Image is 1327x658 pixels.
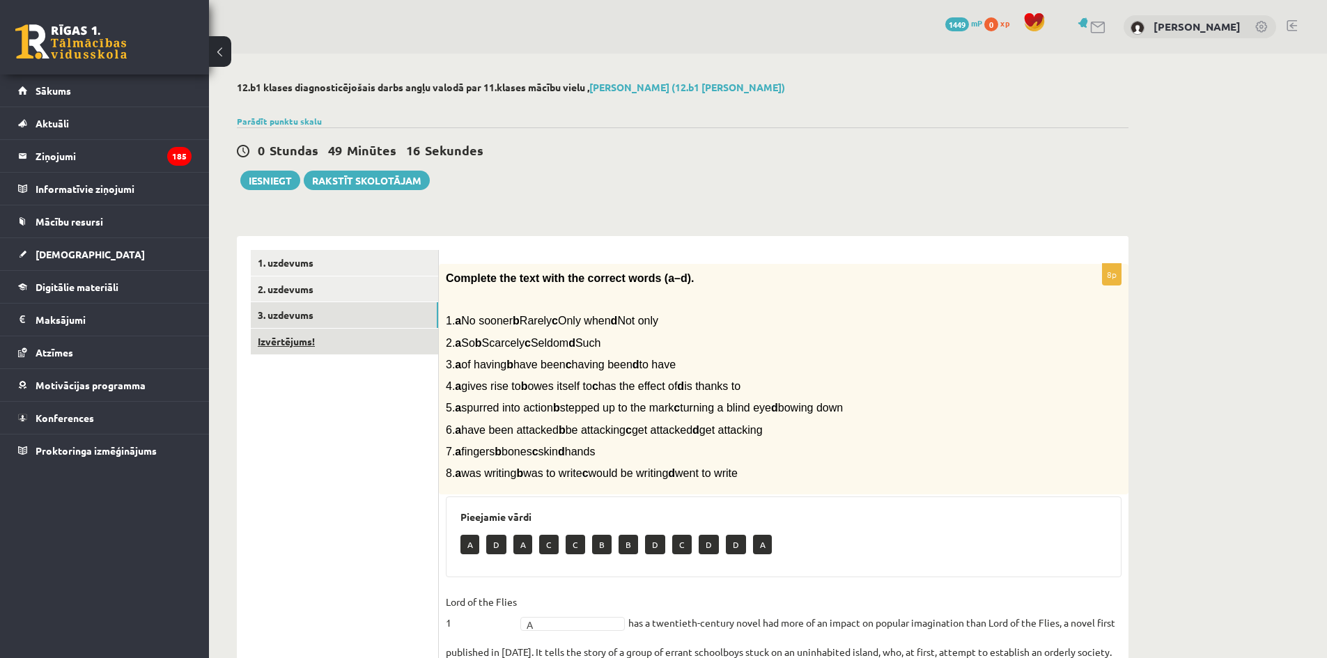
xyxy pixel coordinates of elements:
b: a [455,424,461,436]
b: a [455,402,461,414]
b: b [516,467,523,479]
span: 3. of having have been having been to have [446,359,676,370]
a: Rakstīt skolotājam [304,171,430,190]
b: d [611,315,618,327]
b: c [532,446,538,457]
b: d [692,424,699,436]
span: [DEMOGRAPHIC_DATA] [36,248,145,260]
b: c [592,380,598,392]
button: Iesniegt [240,171,300,190]
span: 1. No sooner Rarely Only when Not only [446,315,658,327]
span: Motivācijas programma [36,379,146,391]
b: c [525,337,531,349]
h2: 12.b1 klases diagnosticējošais darbs angļu valodā par 11.klases mācību vielu , [237,81,1128,93]
b: b [513,315,520,327]
span: Konferences [36,412,94,424]
p: A [460,535,479,554]
p: D [486,535,506,554]
span: Complete the text with the correct words (a–d). [446,272,694,284]
a: Konferences [18,402,192,434]
b: b [559,424,566,436]
a: Parādīt punktu skalu [237,116,322,127]
a: Digitālie materiāli [18,271,192,303]
span: xp [1000,17,1009,29]
span: 0 [984,17,998,31]
p: Lord of the Flies 1 [446,591,517,633]
p: C [672,535,692,554]
p: D [726,535,746,554]
p: C [566,535,585,554]
p: C [539,535,559,554]
b: d [677,380,684,392]
p: 8p [1102,263,1122,285]
a: Motivācijas programma [18,369,192,401]
span: 5. spurred into action stepped up to the mark turning a blind eye bowing down [446,402,843,414]
span: Proktoringa izmēģinājums [36,444,157,457]
a: Aktuāli [18,107,192,139]
h3: Pieejamie vārdi [460,511,1107,523]
b: d [668,467,675,479]
a: Informatīvie ziņojumi [18,173,192,205]
b: b [521,380,528,392]
legend: Informatīvie ziņojumi [36,173,192,205]
p: B [619,535,638,554]
span: Minūtes [347,142,396,158]
span: 1449 [945,17,969,31]
b: a [455,446,461,457]
a: 2. uzdevums [251,276,438,302]
a: 0 xp [984,17,1016,29]
a: Izvērtējums! [251,329,438,354]
a: 1. uzdevums [251,250,438,276]
a: Ziņojumi185 [18,140,192,172]
b: c [582,467,589,479]
b: c [674,402,680,414]
b: b [495,446,502,457]
a: Sākums [18,75,192,107]
span: 6. have been attacked be attacking get attacked get attacking [446,424,763,436]
b: a [455,337,461,349]
span: 16 [406,142,420,158]
b: a [455,380,461,392]
span: 49 [328,142,342,158]
b: a [455,315,461,327]
b: c [552,315,558,327]
legend: Ziņojumi [36,140,192,172]
a: Rīgas 1. Tālmācības vidusskola [15,24,127,59]
p: A [513,535,532,554]
span: 8. was writing was to write would be writing went to write [446,467,738,479]
span: 7. fingers bones skin hands [446,446,595,457]
a: Maksājumi [18,304,192,336]
span: 0 [258,142,265,158]
a: [PERSON_NAME] (12.b1 [PERSON_NAME]) [589,81,785,93]
span: 2. So Scarcely Seldom Such [446,337,600,349]
span: A [527,618,606,632]
span: Sākums [36,84,71,97]
span: Digitālie materiāli [36,281,118,293]
p: D [699,535,719,554]
p: B [592,535,612,554]
span: mP [971,17,982,29]
b: a [455,467,461,479]
b: d [568,337,575,349]
legend: Maksājumi [36,304,192,336]
b: d [633,359,639,370]
a: Proktoringa izmēģinājums [18,434,192,467]
p: A [753,535,772,554]
img: Toms Ezeriņš [1131,21,1144,35]
b: d [558,446,565,457]
span: Sekundes [425,142,483,158]
a: A [520,617,625,631]
a: Atzīmes [18,336,192,368]
a: [PERSON_NAME] [1154,19,1241,33]
i: 185 [167,147,192,166]
b: b [475,337,482,349]
b: b [553,402,560,414]
b: b [506,359,513,370]
span: Mācību resursi [36,215,103,228]
span: Aktuāli [36,117,69,130]
a: 3. uzdevums [251,302,438,328]
p: D [645,535,665,554]
b: a [455,359,461,370]
b: c [626,424,632,436]
a: [DEMOGRAPHIC_DATA] [18,238,192,270]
